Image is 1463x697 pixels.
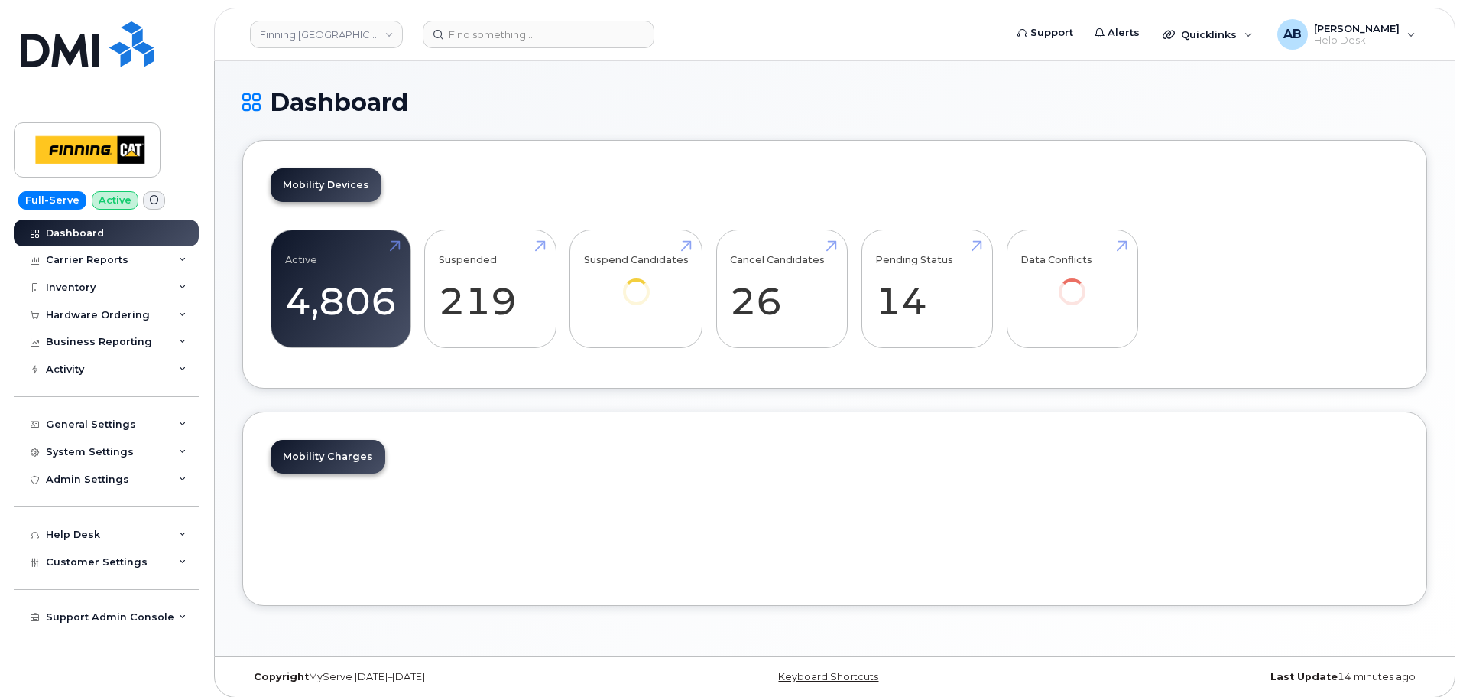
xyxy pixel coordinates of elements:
a: Suspended 219 [439,239,542,340]
a: Data Conflicts [1020,239,1124,327]
a: Mobility Charges [271,440,385,474]
div: MyServe [DATE]–[DATE] [242,671,637,683]
div: 14 minutes ago [1032,671,1427,683]
strong: Copyright [254,671,309,682]
a: Pending Status 14 [875,239,978,340]
a: Mobility Devices [271,168,381,202]
strong: Last Update [1270,671,1338,682]
h1: Dashboard [242,89,1427,116]
a: Cancel Candidates 26 [730,239,833,340]
a: Active 4,806 [285,239,397,340]
a: Suspend Candidates [584,239,689,327]
a: Keyboard Shortcuts [778,671,878,682]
